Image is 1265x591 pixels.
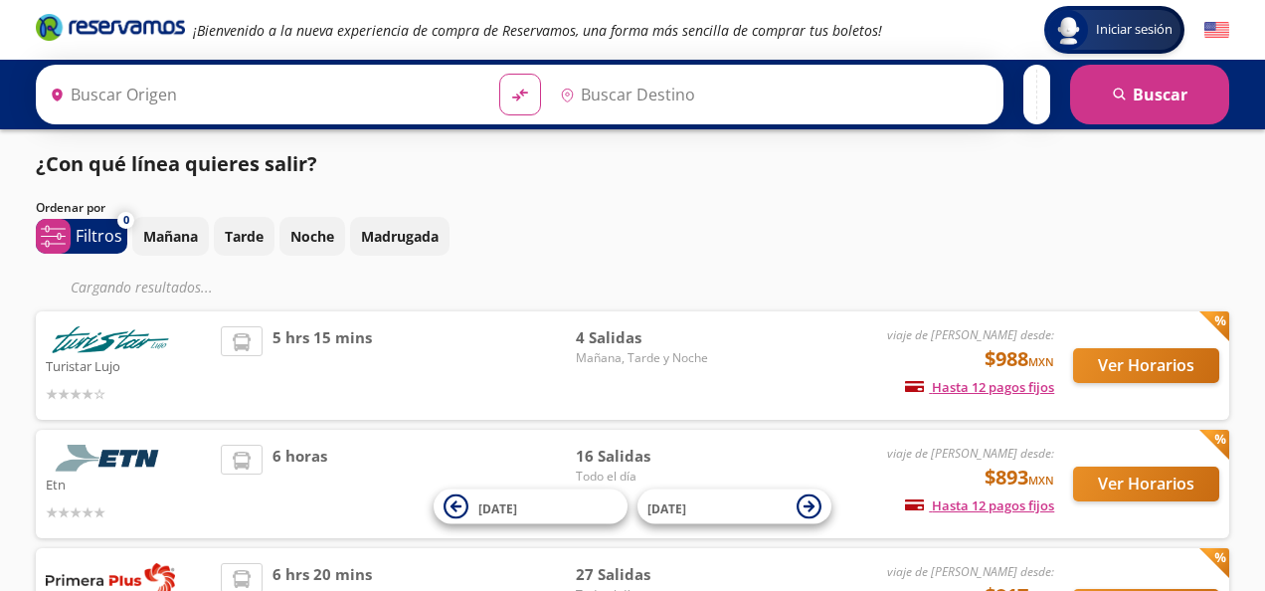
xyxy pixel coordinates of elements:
button: Tarde [214,217,274,256]
span: Hasta 12 pagos fijos [905,378,1054,396]
p: Tarde [225,226,264,247]
em: viaje de [PERSON_NAME] desde: [887,326,1054,343]
em: viaje de [PERSON_NAME] desde: [887,563,1054,580]
p: Filtros [76,224,122,248]
p: Turistar Lujo [46,353,211,377]
p: Madrugada [361,226,439,247]
input: Buscar Origen [42,70,483,119]
a: Brand Logo [36,12,185,48]
button: Ver Horarios [1073,348,1219,383]
button: Noche [279,217,345,256]
span: [DATE] [647,499,686,516]
span: 4 Salidas [576,326,715,349]
span: Hasta 12 pagos fijos [905,496,1054,514]
em: ¡Bienvenido a la nueva experiencia de compra de Reservamos, una forma más sencilla de comprar tus... [193,21,882,40]
span: [DATE] [478,499,517,516]
span: $988 [985,344,1054,374]
button: [DATE] [637,490,831,524]
small: MXN [1028,354,1054,369]
em: Cargando resultados ... [71,278,213,296]
span: 6 horas [272,445,327,523]
p: Mañana [143,226,198,247]
img: Turistar Lujo [46,326,175,353]
button: Madrugada [350,217,450,256]
p: Ordenar por [36,199,105,217]
p: ¿Con qué línea quieres salir? [36,149,317,179]
button: Mañana [132,217,209,256]
p: Etn [46,472,211,495]
span: 0 [123,212,129,229]
p: Noche [290,226,334,247]
em: viaje de [PERSON_NAME] desde: [887,445,1054,462]
small: MXN [1028,473,1054,488]
span: 27 Salidas [576,563,715,586]
button: Buscar [1070,65,1229,124]
button: English [1204,18,1229,43]
button: 0Filtros [36,219,127,254]
span: Todo el día [576,468,715,486]
span: 5 hrs 15 mins [272,326,372,405]
button: [DATE] [434,490,628,524]
button: Ver Horarios [1073,467,1219,501]
input: Buscar Destino [552,70,994,119]
span: Mañana, Tarde y Noche [576,349,715,367]
span: Iniciar sesión [1088,20,1180,40]
img: Etn [46,445,175,472]
i: Brand Logo [36,12,185,42]
span: 16 Salidas [576,445,715,468]
span: $893 [985,463,1054,492]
